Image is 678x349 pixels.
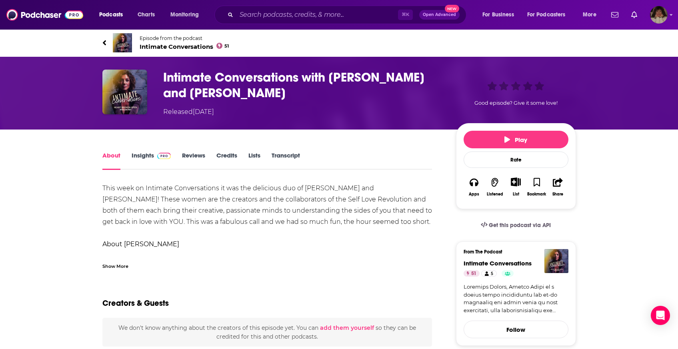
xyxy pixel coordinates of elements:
[236,8,398,21] input: Search podcasts, credits, & more...
[651,306,670,325] div: Open Intercom Messenger
[527,9,566,20] span: For Podcasters
[487,192,503,197] div: Listened
[272,152,300,170] a: Transcript
[547,172,568,201] button: Share
[138,9,155,20] span: Charts
[522,8,577,21] button: open menu
[482,9,514,20] span: For Business
[102,240,179,248] strong: About [PERSON_NAME]
[132,8,160,21] a: Charts
[650,6,668,24] span: Logged in as angelport
[182,152,205,170] a: Reviews
[471,270,476,278] span: 51
[419,10,460,20] button: Open AdvancedNew
[650,6,668,24] button: Show profile menu
[504,136,527,144] span: Play
[508,177,524,186] button: Show More Button
[423,13,456,17] span: Open Advanced
[163,70,443,101] h1: Intimate Conversations with Amy Smith and Andrea Owen
[464,172,484,201] button: Apps
[140,35,229,41] span: Episode from the podcast
[248,152,260,170] a: Lists
[118,324,416,340] span: We don't know anything about the creators of this episode yet . You can so they can be credited f...
[165,8,209,21] button: open menu
[320,325,374,331] button: add them yourself
[552,192,563,197] div: Share
[94,8,133,21] button: open menu
[140,43,229,50] span: Intimate Conversations
[102,298,169,308] h2: Creators & Guests
[474,215,558,235] a: Get this podcast via API
[102,70,147,114] img: Intimate Conversations with Amy Smith and Andrea Owen
[102,152,120,170] a: About
[113,33,132,52] img: Intimate Conversations
[99,9,123,20] span: Podcasts
[628,8,640,22] a: Show notifications dropdown
[527,192,546,197] div: Bookmark
[224,44,229,48] span: 51
[464,270,480,277] a: 51
[477,8,524,21] button: open menu
[464,283,568,314] a: Loremips Dolors, Ametco Adipi el s doeius tempo incididuntu lab et-do magnaaliq eni admin venia q...
[445,5,459,12] span: New
[464,249,562,255] h3: From The Podcast
[464,152,568,168] div: Rate
[469,192,479,197] div: Apps
[577,8,606,21] button: open menu
[216,152,237,170] a: Credits
[464,259,532,267] a: Intimate Conversations
[170,9,199,20] span: Monitoring
[583,9,596,20] span: More
[474,100,558,106] span: Good episode? Give it some love!
[650,6,668,24] img: User Profile
[505,172,526,201] div: Show More ButtonList
[163,107,214,117] div: Released [DATE]
[222,6,474,24] div: Search podcasts, credits, & more...
[132,152,171,170] a: InsightsPodchaser Pro
[491,270,493,278] span: 5
[526,172,547,201] button: Bookmark
[484,172,505,201] button: Listened
[489,222,551,229] span: Get this podcast via API
[544,249,568,273] img: Intimate Conversations
[608,8,622,22] a: Show notifications dropdown
[6,7,83,22] img: Podchaser - Follow, Share and Rate Podcasts
[157,153,171,159] img: Podchaser Pro
[513,191,519,197] div: List
[398,10,413,20] span: ⌘ K
[102,33,576,52] a: Intimate ConversationsEpisode from the podcastIntimate Conversations51
[464,131,568,148] button: Play
[464,321,568,338] button: Follow
[481,270,496,277] a: 5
